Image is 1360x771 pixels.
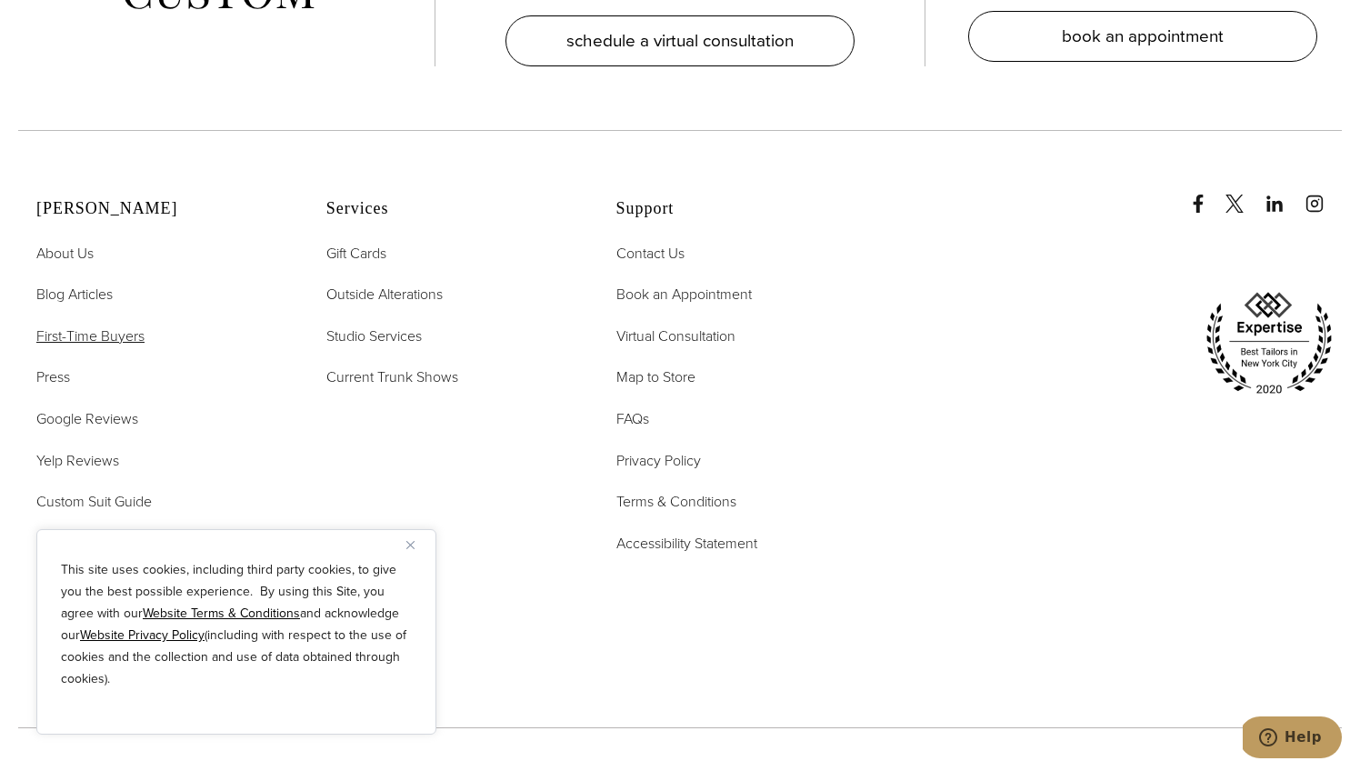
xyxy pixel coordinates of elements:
[616,325,735,348] a: Virtual Consultation
[505,15,855,66] a: schedule a virtual consultation
[326,325,422,346] span: Studio Services
[36,242,94,265] a: About Us
[36,450,119,471] span: Yelp Reviews
[326,243,386,264] span: Gift Cards
[326,283,443,306] a: Outside Alterations
[326,242,571,389] nav: Services Footer Nav
[36,243,94,264] span: About Us
[36,283,113,306] a: Blog Articles
[326,325,422,348] a: Studio Services
[616,284,752,305] span: Book an Appointment
[36,366,70,387] span: Press
[1196,285,1342,402] img: expertise, best tailors in new york city 2020
[36,408,138,429] span: Google Reviews
[566,27,794,54] span: schedule a virtual consultation
[1189,176,1222,213] a: Facebook
[36,325,145,346] span: First-Time Buyers
[616,365,695,389] a: Map to Store
[616,242,685,265] a: Contact Us
[36,449,119,473] a: Yelp Reviews
[36,407,138,431] a: Google Reviews
[616,199,861,219] h2: Support
[326,284,443,305] span: Outside Alterations
[1062,23,1224,49] span: book an appointment
[36,284,113,305] span: Blog Articles
[36,491,152,512] span: Custom Suit Guide
[968,11,1317,62] a: book an appointment
[616,491,736,512] span: Terms & Conditions
[36,242,281,514] nav: Alan David Footer Nav
[616,532,757,556] a: Accessibility Statement
[616,490,736,514] a: Terms & Conditions
[143,604,300,623] a: Website Terms & Conditions
[616,366,695,387] span: Map to Store
[36,365,70,389] a: Press
[326,365,458,389] a: Current Trunk Shows
[616,407,649,431] a: FAQs
[36,199,281,219] h2: [PERSON_NAME]
[36,490,152,514] a: Custom Suit Guide
[616,533,757,554] span: Accessibility Statement
[616,449,701,473] a: Privacy Policy
[36,325,145,348] a: First-Time Buyers
[1225,176,1262,213] a: x/twitter
[326,366,458,387] span: Current Trunk Shows
[326,242,386,265] a: Gift Cards
[1243,716,1342,762] iframe: Opens a widget where you can chat to one of our agents
[1305,176,1342,213] a: instagram
[616,283,752,306] a: Book an Appointment
[616,450,701,471] span: Privacy Policy
[616,408,649,429] span: FAQs
[1265,176,1302,213] a: linkedin
[406,534,428,556] button: Close
[616,242,861,556] nav: Support Footer Nav
[616,243,685,264] span: Contact Us
[80,626,205,645] a: Website Privacy Policy
[326,199,571,219] h2: Services
[616,325,735,346] span: Virtual Consultation
[61,559,412,690] p: This site uses cookies, including third party cookies, to give you the best possible experience. ...
[406,541,415,549] img: Close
